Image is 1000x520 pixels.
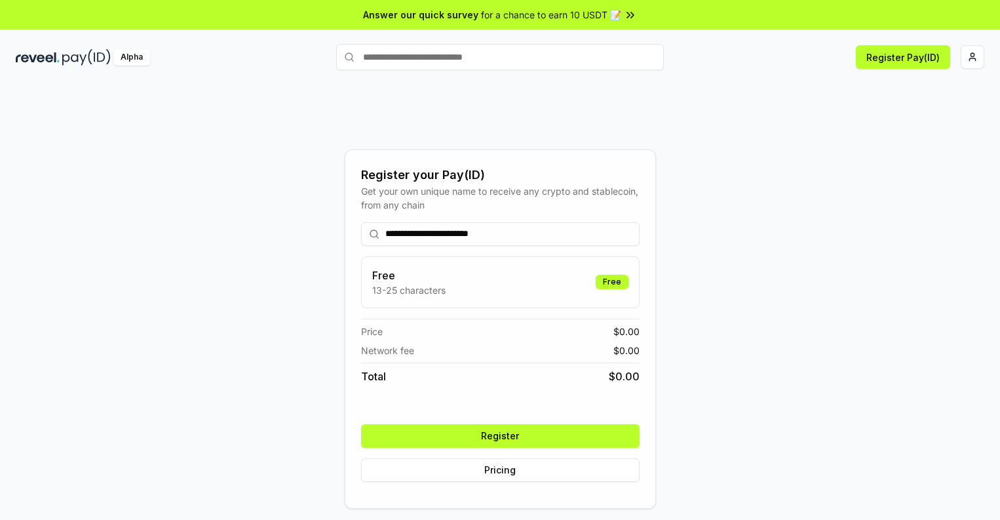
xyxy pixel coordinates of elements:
[16,49,60,66] img: reveel_dark
[361,344,414,357] span: Network fee
[361,184,640,212] div: Get your own unique name to receive any crypto and stablecoin, from any chain
[361,166,640,184] div: Register your Pay(ID)
[856,45,950,69] button: Register Pay(ID)
[363,8,478,22] span: Answer our quick survey
[481,8,621,22] span: for a chance to earn 10 USDT 📝
[361,458,640,482] button: Pricing
[361,369,386,384] span: Total
[613,325,640,338] span: $ 0.00
[62,49,111,66] img: pay_id
[372,283,446,297] p: 13-25 characters
[372,268,446,283] h3: Free
[613,344,640,357] span: $ 0.00
[361,424,640,448] button: Register
[609,369,640,384] span: $ 0.00
[113,49,150,66] div: Alpha
[361,325,383,338] span: Price
[596,275,628,289] div: Free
